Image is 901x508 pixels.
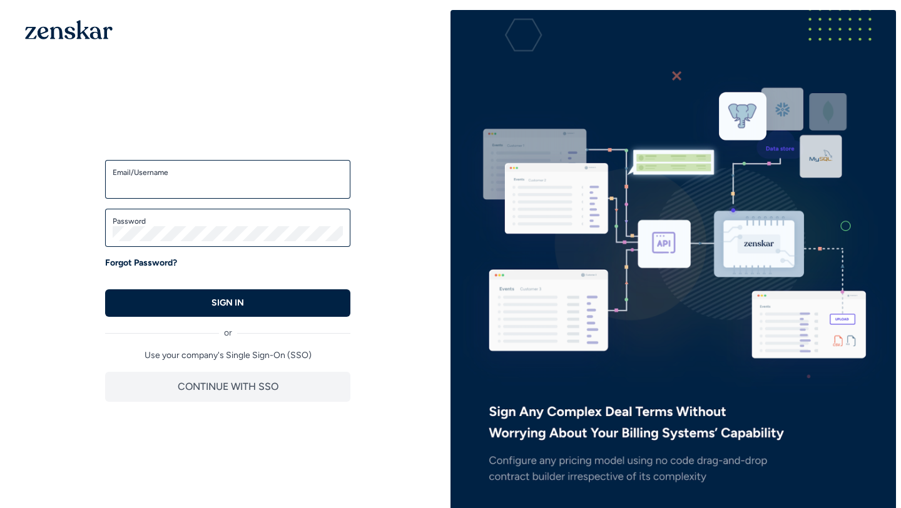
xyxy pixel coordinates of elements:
[113,216,343,226] label: Password
[211,297,244,309] p: SIGN IN
[105,317,350,339] div: or
[105,257,177,269] a: Forgot Password?
[105,289,350,317] button: SIGN IN
[25,20,113,39] img: 1OGAJ2xQqyY4LXKgY66KYq0eOWRCkrZdAb3gUhuVAqdWPZE9SRJmCz+oDMSn4zDLXe31Ii730ItAGKgCKgCCgCikA4Av8PJUP...
[105,349,350,362] p: Use your company's Single Sign-On (SSO)
[105,372,350,402] button: CONTINUE WITH SSO
[113,167,343,177] label: Email/Username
